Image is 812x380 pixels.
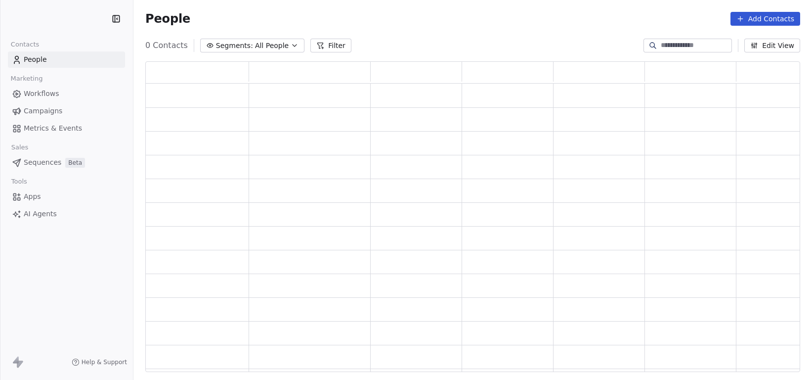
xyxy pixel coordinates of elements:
[82,358,127,366] span: Help & Support
[255,41,289,51] span: All People
[7,140,33,155] span: Sales
[145,40,188,51] span: 0 Contacts
[24,123,82,134] span: Metrics & Events
[145,11,190,26] span: People
[8,86,125,102] a: Workflows
[310,39,351,52] button: Filter
[24,54,47,65] span: People
[8,189,125,205] a: Apps
[8,154,125,171] a: SequencesBeta
[24,209,57,219] span: AI Agents
[7,174,31,189] span: Tools
[24,106,62,116] span: Campaigns
[8,120,125,137] a: Metrics & Events
[6,71,47,86] span: Marketing
[24,89,59,99] span: Workflows
[24,191,41,202] span: Apps
[744,39,800,52] button: Edit View
[24,157,61,168] span: Sequences
[65,158,85,168] span: Beta
[216,41,253,51] span: Segments:
[8,103,125,119] a: Campaigns
[6,37,43,52] span: Contacts
[8,206,125,222] a: AI Agents
[730,12,800,26] button: Add Contacts
[72,358,127,366] a: Help & Support
[8,51,125,68] a: People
